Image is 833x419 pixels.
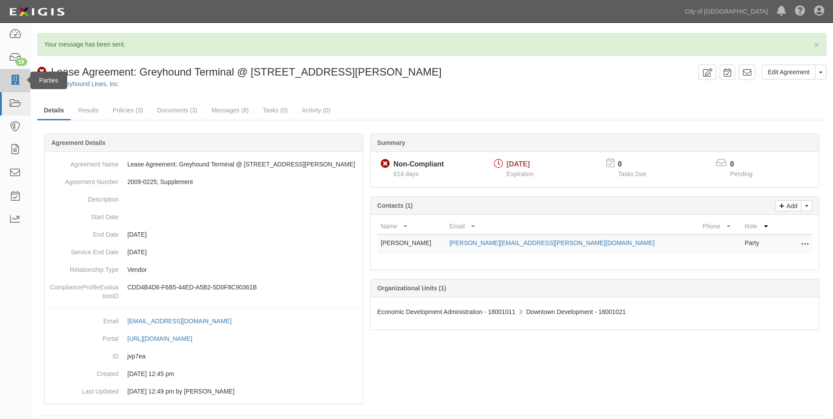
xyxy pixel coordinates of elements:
[377,139,405,146] b: Summary
[377,235,446,254] td: [PERSON_NAME]
[48,208,119,221] dt: Start Date
[48,278,119,300] dt: ComplianceProfileEvaluationID
[205,101,256,119] a: Messages (8)
[37,65,442,79] div: Lease Agreement: Greyhound Terminal @ 420 Richards Blvd.
[37,67,47,76] i: Non-Compliant
[814,40,819,49] button: Close
[741,235,777,254] td: Party
[449,239,655,246] a: [PERSON_NAME][EMAIL_ADDRESS][PERSON_NAME][DOMAIN_NAME]
[51,139,105,146] b: Agreement Details
[48,383,359,400] dd: [DATE] 12:49 pm by [PERSON_NAME]
[127,317,231,325] div: [EMAIL_ADDRESS][DOMAIN_NAME]
[127,335,202,342] a: [URL][DOMAIN_NAME]
[59,80,119,87] a: Greyhound Lines, Inc.
[393,170,418,177] span: Since 01/04/2024
[51,66,442,78] span: Lease Agreement: Greyhound Terminal @ [STREET_ADDRESS][PERSON_NAME]
[48,226,359,243] dd: [DATE]
[446,218,699,235] th: Email
[127,283,359,292] p: CDD4B4D6-F6B5-44ED-A5B2-5D0F8C90361B
[48,312,119,325] dt: Email
[730,170,753,177] span: Pending
[48,243,119,256] dt: Service End Date
[741,218,777,235] th: Role
[127,318,241,325] a: [EMAIL_ADDRESS][DOMAIN_NAME]
[784,201,797,211] p: Add
[681,3,772,20] a: City of [GEOGRAPHIC_DATA]
[7,4,67,20] img: logo-5460c22ac91f19d4615b14bd174203de0afe785f0fc80cf4dbbc73dc1793850b.png
[730,159,764,170] p: 0
[507,160,530,168] span: [DATE]
[48,173,119,186] dt: Agreement Number
[48,365,359,383] dd: [DATE] 12:45 pm
[618,170,646,177] span: Tasks Due
[377,308,515,315] span: Economic Development Administration - 18001011
[48,330,119,343] dt: Portal
[48,261,359,278] dd: Vendor
[795,6,805,17] i: Help Center - Complianz
[30,72,67,89] div: Parties
[381,159,390,169] i: Non-Compliant
[775,200,801,211] a: Add
[72,101,105,119] a: Results
[48,243,359,261] dd: [DATE]
[48,191,119,204] dt: Description
[48,155,359,173] dd: Lease Agreement: Greyhound Terminal @ [STREET_ADDRESS][PERSON_NAME]
[48,226,119,239] dt: End Date
[377,285,446,292] b: Organizational Units (1)
[618,159,657,170] p: 0
[48,261,119,274] dt: Relationship Type
[48,155,119,169] dt: Agreement Name
[762,65,815,79] a: Edit Agreement
[15,58,27,66] div: 19
[814,40,819,50] span: ×
[48,347,359,365] dd: jvp7ea
[48,383,119,396] dt: Last Updated
[295,101,337,119] a: Activity (0)
[37,101,71,120] a: Details
[48,347,119,361] dt: ID
[377,218,446,235] th: Name
[507,170,534,177] span: Expiration
[699,218,741,235] th: Phone
[106,101,150,119] a: Policies (3)
[526,308,626,315] span: Downtown Development - 18001021
[151,101,204,119] a: Documents (3)
[256,101,294,119] a: Tasks (0)
[377,202,413,209] b: Contacts (1)
[393,159,444,170] div: Non-Compliant
[48,365,119,378] dt: Created
[44,40,819,49] p: Your message has been sent.
[48,173,359,191] dd: 2009-0225; Supplement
